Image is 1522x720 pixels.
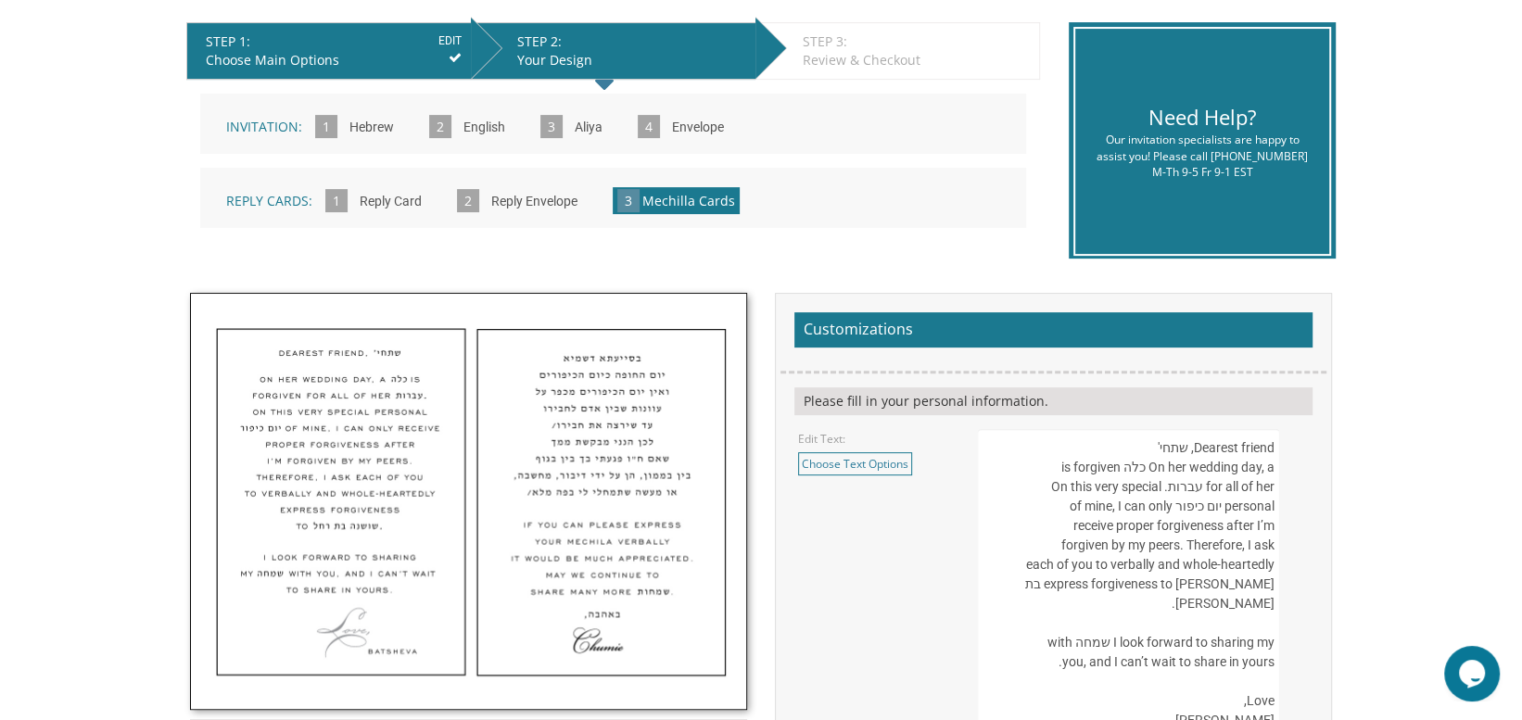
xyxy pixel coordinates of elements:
[798,431,845,447] label: Edit Text:
[1089,132,1314,179] div: Our invitation specialists are happy to assist you! Please call [PHONE_NUMBER] M-Th 9-5 Fr 9-1 EST
[794,387,1313,415] div: Please fill in your personal information.
[206,51,462,69] div: Choose Main Options
[638,115,660,138] span: 4
[350,177,431,228] input: Reply Card
[565,103,612,154] input: Aliya
[1089,103,1314,132] div: Need Help?
[325,189,348,212] span: 1
[457,189,479,212] span: 2
[454,103,514,154] input: English
[1444,646,1503,701] iframe: chat widget
[642,192,735,209] span: Mechilla Cards
[438,32,462,49] input: EDIT
[315,115,337,138] span: 1
[226,192,312,209] span: Reply Cards:
[191,294,746,709] img: mechilla-cards.jpg
[802,32,1030,51] div: STEP 3:
[340,103,403,154] input: Hebrew
[617,189,640,212] span: 3
[429,115,451,138] span: 2
[226,118,302,135] span: Invitation:
[663,103,733,154] input: Envelope
[517,32,746,51] div: STEP 2:
[517,51,746,69] div: Your Design
[798,452,912,475] a: Choose Text Options
[482,177,587,228] input: Reply Envelope
[540,115,563,138] span: 3
[206,32,462,51] div: STEP 1:
[802,51,1030,69] div: Review & Checkout
[794,312,1313,347] h2: Customizations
